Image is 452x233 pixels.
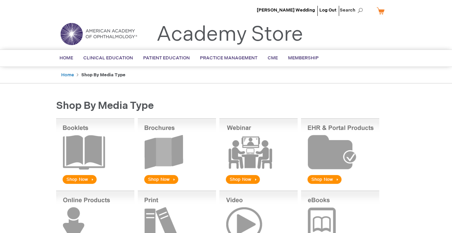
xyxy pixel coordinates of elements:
a: Brochures [138,181,216,187]
a: Log Out [319,7,336,13]
span: CME [268,55,278,61]
img: Booklets [56,118,134,185]
img: EHR & Portal Products [301,118,379,185]
img: Brochures [138,118,216,185]
img: Webinar [219,118,298,185]
span: Home [60,55,73,61]
a: EHR & Portal Products [301,181,379,187]
span: Search [340,3,366,17]
span: Membership [288,55,319,61]
a: Webinar [219,181,298,187]
a: Home [61,72,74,78]
a: [PERSON_NAME] Wedding [257,7,315,13]
span: Clinical Education [83,55,133,61]
a: Booklets [56,181,134,187]
strong: Shop by Media Type [81,72,125,78]
span: Patient Education [143,55,190,61]
span: Shop by Media Type [56,100,154,112]
span: Practice Management [200,55,257,61]
a: Academy Store [156,22,303,47]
